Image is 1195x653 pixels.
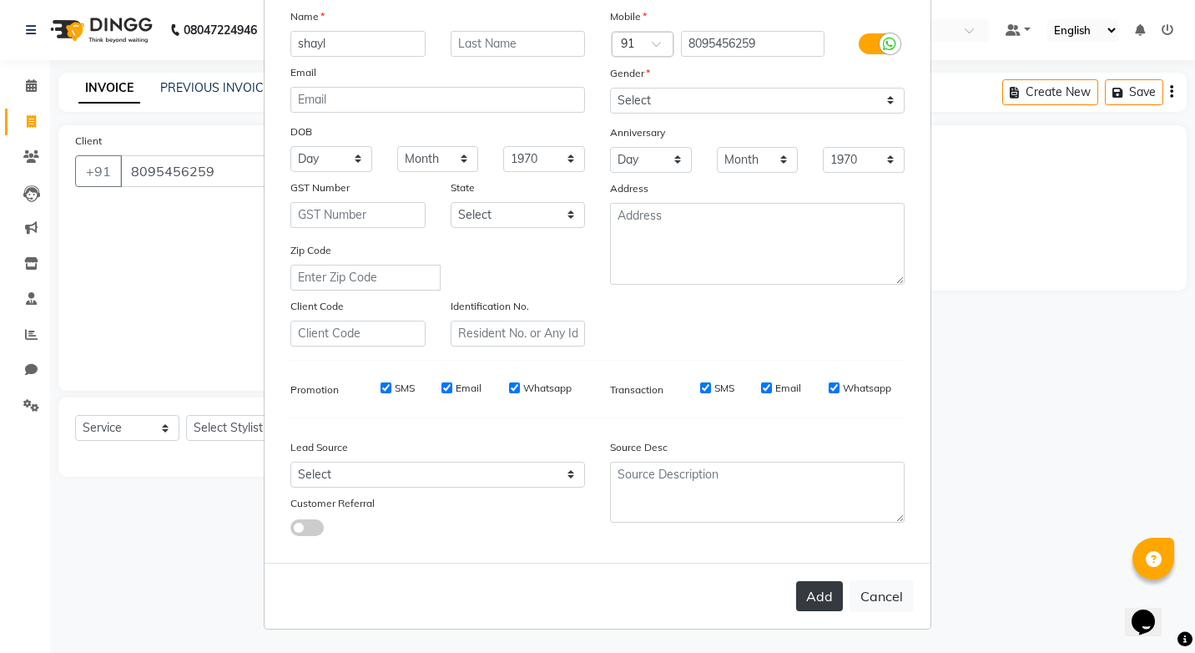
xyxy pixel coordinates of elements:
label: DOB [290,124,312,139]
label: Anniversary [610,125,665,140]
label: Whatsapp [523,381,572,396]
label: Name [290,9,325,24]
label: Mobile [610,9,647,24]
input: Client Code [290,321,426,347]
input: Email [290,87,585,113]
label: SMS [714,381,734,396]
input: Resident No. or Any Id [451,321,586,347]
label: Identification No. [451,299,529,314]
input: Mobile [681,31,825,57]
label: GST Number [290,180,350,195]
iframe: chat widget [1125,586,1178,636]
label: Email [290,65,316,80]
button: Add [796,581,843,611]
input: GST Number [290,202,426,228]
label: Email [456,381,482,396]
label: Zip Code [290,243,331,258]
label: State [451,180,475,195]
label: Source Desc [610,440,668,455]
button: Cancel [850,580,914,612]
label: Customer Referral [290,496,375,511]
label: Email [775,381,801,396]
input: First Name [290,31,426,57]
label: Address [610,181,648,196]
input: Last Name [451,31,586,57]
label: Whatsapp [843,381,891,396]
input: Enter Zip Code [290,265,441,291]
label: Promotion [290,382,339,397]
label: SMS [395,381,415,396]
label: Gender [610,66,650,81]
label: Client Code [290,299,344,314]
label: Transaction [610,382,663,397]
label: Lead Source [290,440,348,455]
